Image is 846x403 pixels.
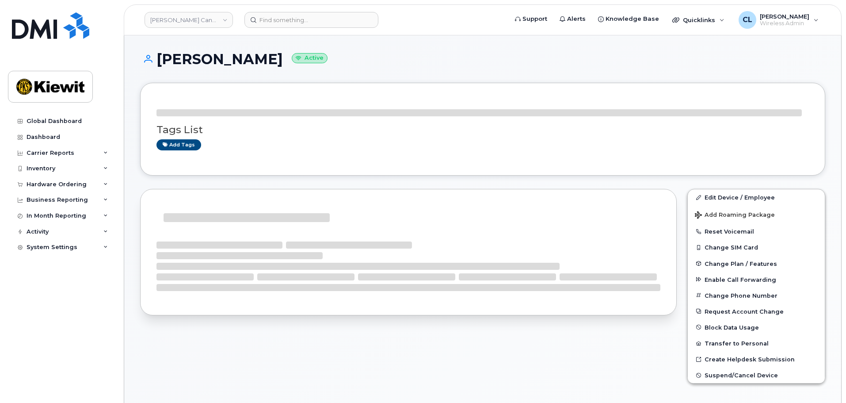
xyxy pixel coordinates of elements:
h3: Tags List [156,124,809,135]
button: Change SIM Card [688,239,825,255]
button: Transfer to Personal [688,335,825,351]
button: Reset Voicemail [688,223,825,239]
span: Change Plan / Features [705,260,777,267]
button: Request Account Change [688,303,825,319]
span: Enable Call Forwarding [705,276,776,283]
a: Create Helpdesk Submission [688,351,825,367]
h1: [PERSON_NAME] [140,51,825,67]
button: Add Roaming Package [688,205,825,223]
span: Add Roaming Package [695,211,775,220]
a: Add tags [156,139,201,150]
button: Change Phone Number [688,288,825,303]
span: Suspend/Cancel Device [705,372,778,379]
a: Edit Device / Employee [688,189,825,205]
button: Change Plan / Features [688,256,825,272]
button: Enable Call Forwarding [688,272,825,288]
button: Suspend/Cancel Device [688,367,825,383]
small: Active [292,53,328,63]
button: Block Data Usage [688,319,825,335]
